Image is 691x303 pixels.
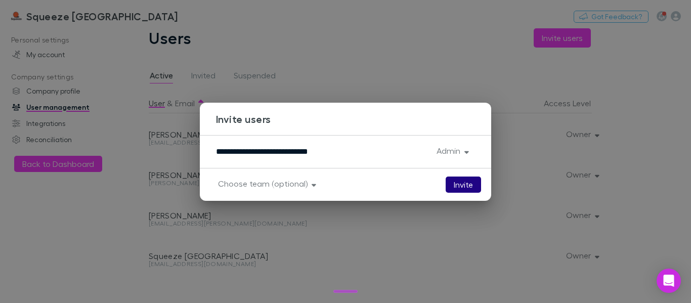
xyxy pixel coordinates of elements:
[210,177,322,191] button: Choose team (optional)
[216,113,491,125] h3: Invite users
[216,144,428,160] div: Enter email (separate emails using a comma)
[446,177,481,193] button: Invite
[657,269,681,293] div: Open Intercom Messenger
[428,144,475,158] button: Admin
